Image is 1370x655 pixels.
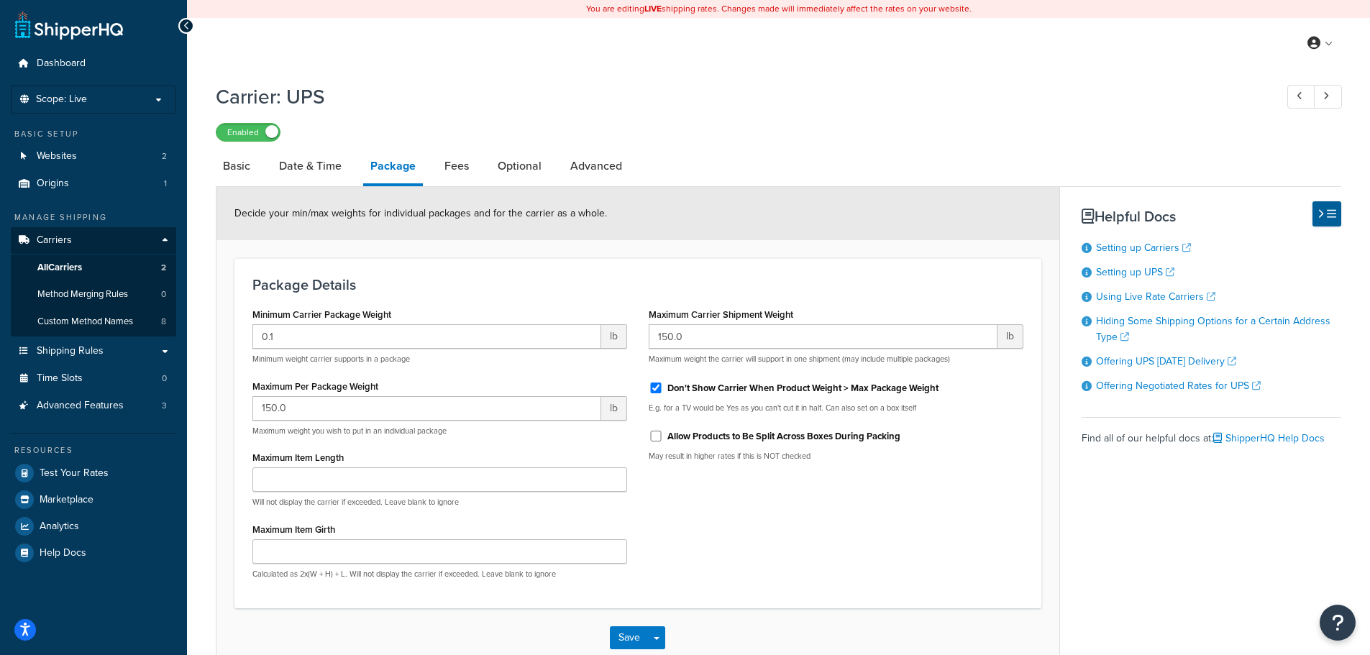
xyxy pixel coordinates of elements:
li: Custom Method Names [11,308,176,335]
a: Offering UPS [DATE] Delivery [1096,354,1236,369]
a: Marketplace [11,487,176,513]
li: Method Merging Rules [11,281,176,308]
label: Enabled [216,124,280,141]
a: Advanced [563,149,629,183]
a: Offering Negotiated Rates for UPS [1096,378,1261,393]
a: Hiding Some Shipping Options for a Certain Address Type [1096,313,1330,344]
span: Dashboard [37,58,86,70]
p: May result in higher rates if this is NOT checked [649,451,1023,462]
a: Setting up Carriers [1096,240,1191,255]
a: Setting up UPS [1096,265,1174,280]
span: 2 [162,150,167,162]
label: Minimum Carrier Package Weight [252,309,391,320]
span: All Carriers [37,262,82,274]
span: Method Merging Rules [37,288,128,301]
div: Find all of our helpful docs at: [1082,417,1341,449]
span: lb [601,396,627,421]
label: Don't Show Carrier When Product Weight > Max Package Weight [667,382,939,395]
a: Next Record [1314,85,1342,109]
p: Minimum weight carrier supports in a package [252,354,627,365]
p: Maximum weight you wish to put in an individual package [252,426,627,436]
li: Time Slots [11,365,176,392]
span: Advanced Features [37,400,124,412]
span: Analytics [40,521,79,533]
label: Allow Products to Be Split Across Boxes During Packing [667,430,900,443]
a: Custom Method Names8 [11,308,176,335]
div: Basic Setup [11,128,176,140]
a: Shipping Rules [11,338,176,365]
span: lb [997,324,1023,349]
div: Resources [11,444,176,457]
span: Decide your min/max weights for individual packages and for the carrier as a whole. [234,206,607,221]
a: Test Your Rates [11,460,176,486]
button: Hide Help Docs [1312,201,1341,226]
span: Carriers [37,234,72,247]
h3: Package Details [252,277,1023,293]
span: 3 [162,400,167,412]
span: 8 [161,316,166,328]
p: Will not display the carrier if exceeded. Leave blank to ignore [252,497,627,508]
span: 2 [161,262,166,274]
li: Websites [11,143,176,170]
li: Carriers [11,227,176,336]
a: AllCarriers2 [11,255,176,281]
span: lb [601,324,627,349]
p: Maximum weight the carrier will support in one shipment (may include multiple packages) [649,354,1023,365]
a: Previous Record [1287,85,1315,109]
b: LIVE [644,2,662,15]
div: Manage Shipping [11,211,176,224]
p: E.g. for a TV would be Yes as you can't cut it in half. Can also set on a box itself [649,403,1023,413]
p: Calculated as 2x(W + H) + L. Will not display the carrier if exceeded. Leave blank to ignore [252,569,627,580]
a: Optional [490,149,549,183]
a: Package [363,149,423,186]
span: 0 [162,372,167,385]
a: Method Merging Rules0 [11,281,176,308]
a: Fees [437,149,476,183]
a: Analytics [11,513,176,539]
label: Maximum Carrier Shipment Weight [649,309,793,320]
li: Origins [11,170,176,197]
label: Maximum Item Girth [252,524,335,535]
span: Test Your Rates [40,467,109,480]
a: Origins1 [11,170,176,197]
a: Basic [216,149,257,183]
span: Shipping Rules [37,345,104,357]
a: Advanced Features3 [11,393,176,419]
span: 0 [161,288,166,301]
a: Help Docs [11,540,176,566]
a: Date & Time [272,149,349,183]
h3: Helpful Docs [1082,209,1341,224]
button: Save [610,626,649,649]
h1: Carrier: UPS [216,83,1261,111]
span: Scope: Live [36,93,87,106]
span: Custom Method Names [37,316,133,328]
a: Using Live Rate Carriers [1096,289,1215,304]
label: Maximum Item Length [252,452,344,463]
span: Websites [37,150,77,162]
li: Advanced Features [11,393,176,419]
a: Websites2 [11,143,176,170]
span: Time Slots [37,372,83,385]
span: Marketplace [40,494,93,506]
span: 1 [164,178,167,190]
button: Open Resource Center [1320,605,1356,641]
label: Maximum Per Package Weight [252,381,378,392]
span: Help Docs [40,547,86,559]
a: Dashboard [11,50,176,77]
a: ShipperHQ Help Docs [1213,431,1325,446]
a: Carriers [11,227,176,254]
span: Origins [37,178,69,190]
a: Time Slots0 [11,365,176,392]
